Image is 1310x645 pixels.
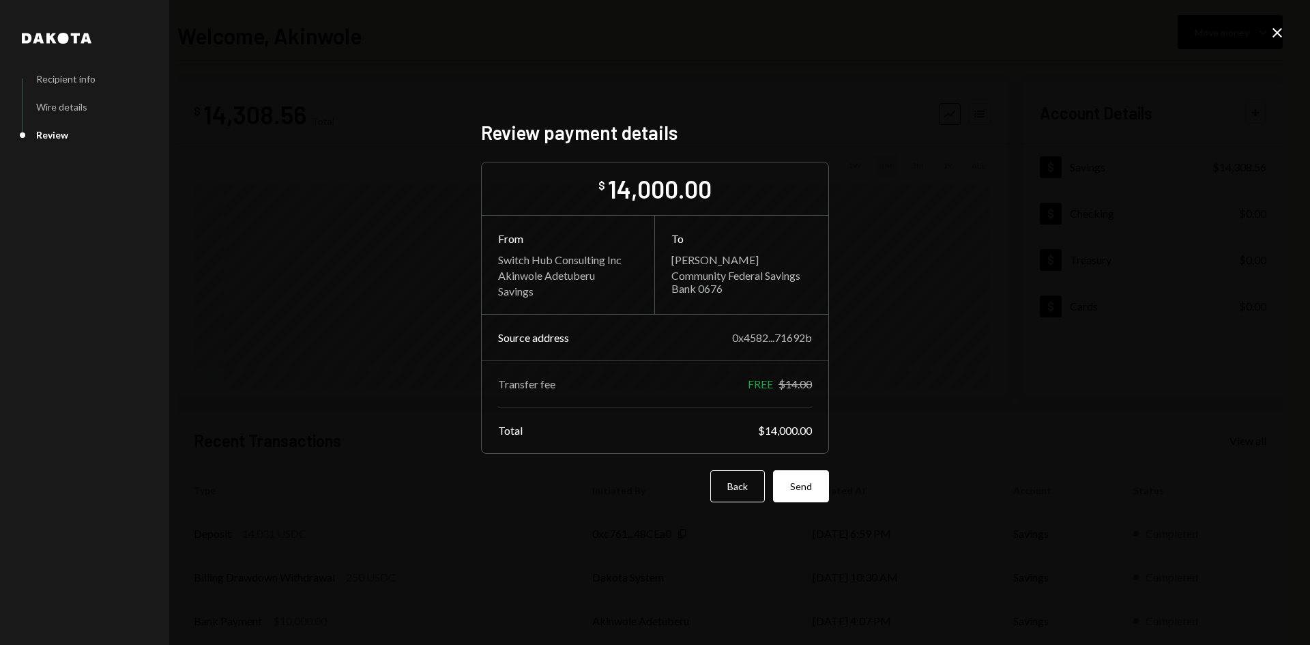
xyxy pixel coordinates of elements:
[498,253,638,266] div: Switch Hub Consulting Inc
[498,285,638,298] div: Savings
[671,269,812,295] div: Community Federal Savings Bank 0676
[481,119,829,146] h2: Review payment details
[758,424,812,437] div: $14,000.00
[36,101,87,113] div: Wire details
[778,377,812,390] div: $14.00
[671,253,812,266] div: [PERSON_NAME]
[498,377,555,390] div: Transfer fee
[671,232,812,245] div: To
[608,173,712,204] div: 14,000.00
[710,470,765,502] button: Back
[498,424,523,437] div: Total
[498,269,638,282] div: Akinwole Adetuberu
[498,331,569,344] div: Source address
[498,232,638,245] div: From
[598,179,605,192] div: $
[748,377,773,390] div: FREE
[36,129,68,141] div: Review
[773,470,829,502] button: Send
[732,331,812,344] div: 0x4582...71692b
[36,73,96,85] div: Recipient info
